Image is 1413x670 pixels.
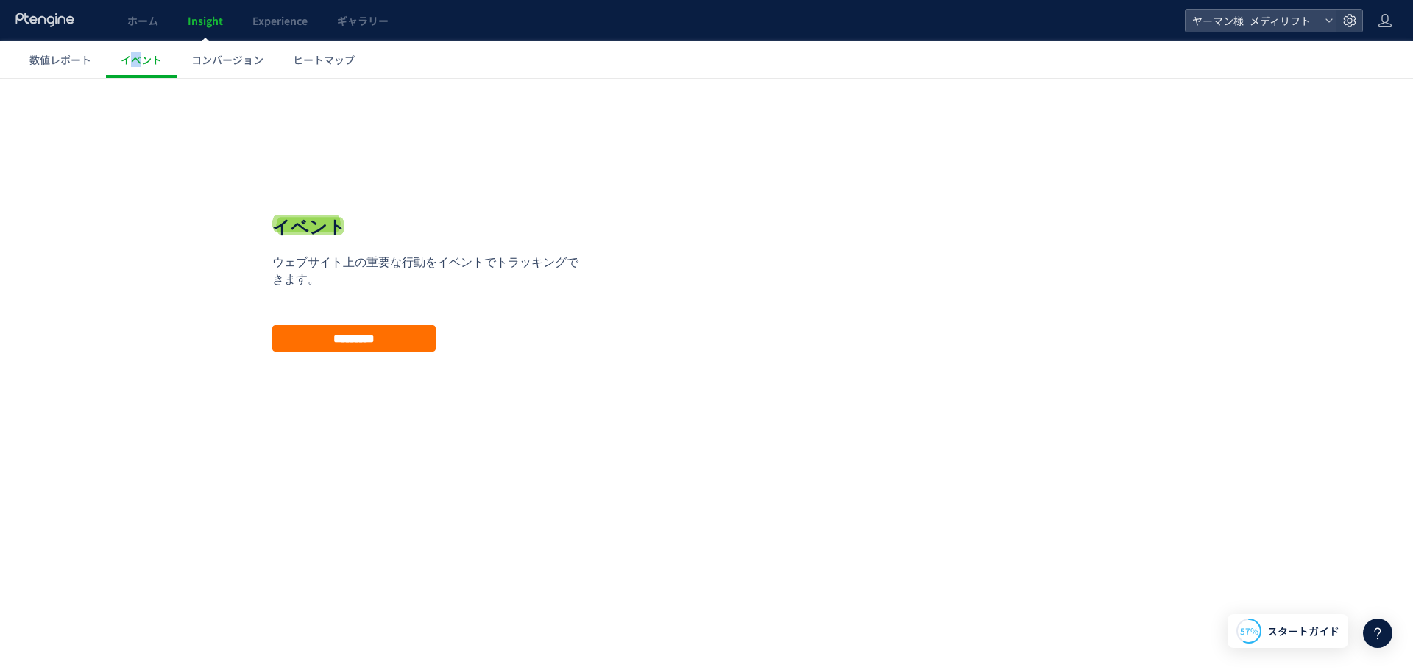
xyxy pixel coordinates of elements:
span: 57% [1240,624,1258,637]
h1: イベント [272,137,346,162]
span: スタートガイド [1267,624,1339,639]
span: イベント [121,52,162,67]
span: ヒートマップ [293,52,355,67]
span: ヤーマン様_メディリフト [1188,10,1319,32]
span: ホーム [127,13,158,28]
span: コンバージョン [191,52,263,67]
span: Experience [252,13,308,28]
p: ウェブサイト上の重要な行動をイベントでトラッキングできます。 [272,177,589,210]
span: Insight [188,13,223,28]
span: 数値レポート [29,52,91,67]
span: ギャラリー [337,13,389,28]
